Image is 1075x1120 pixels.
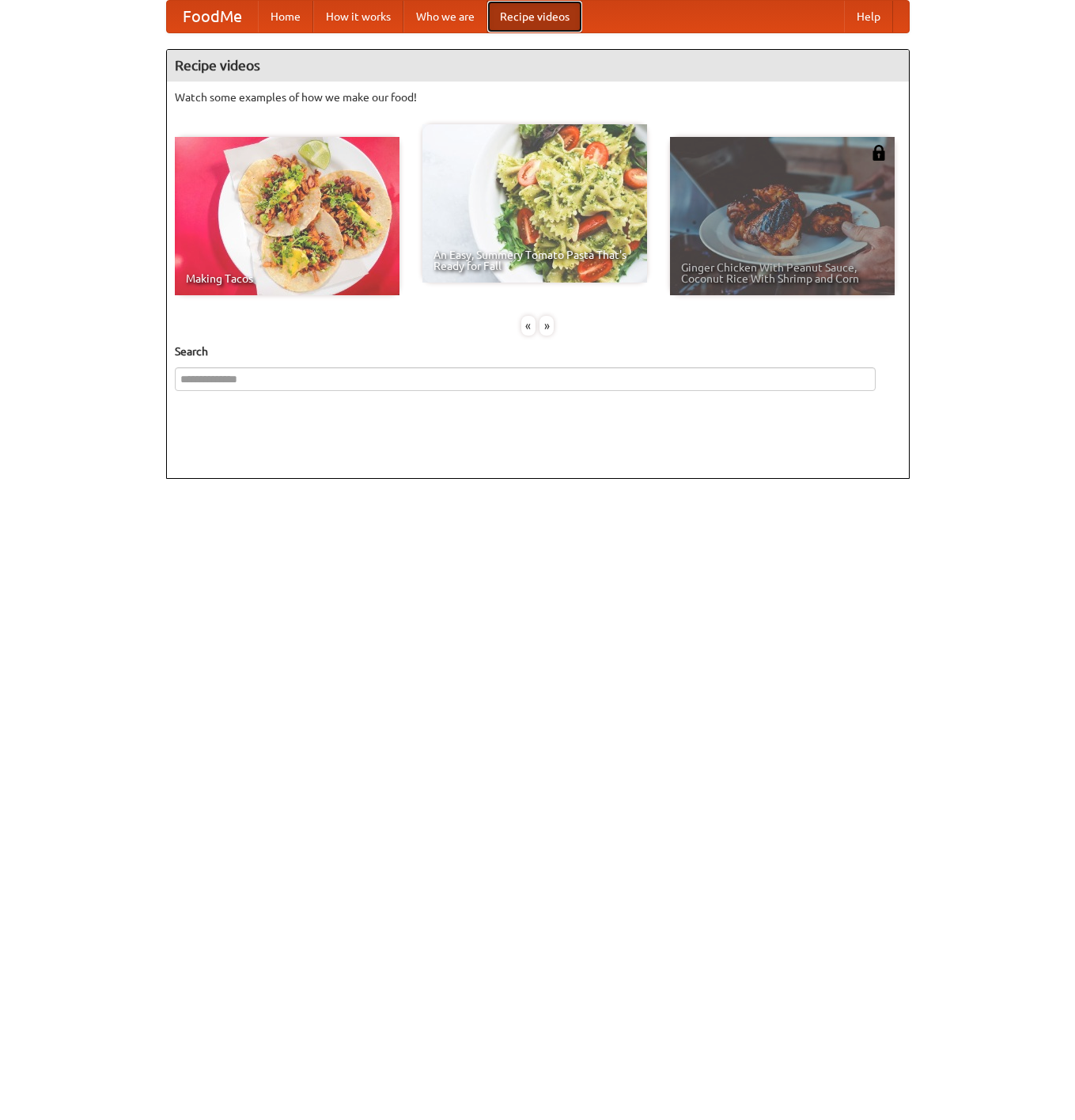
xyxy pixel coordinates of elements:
span: Making Tacos [186,273,388,284]
span: An Easy, Summery Tomato Pasta That's Ready for Fall [433,249,636,271]
h4: Recipe videos [167,50,909,82]
img: 483408.png [871,145,887,161]
a: Who we are [403,1,487,32]
a: FoodMe [167,1,258,32]
a: Help [844,1,893,32]
h5: Search [175,344,901,359]
a: Recipe videos [487,1,582,32]
a: An Easy, Summery Tomato Pasta That's Ready for Fall [422,124,647,283]
div: » [539,316,554,336]
a: Making Tacos [175,137,399,295]
div: « [521,316,536,336]
a: How it works [313,1,403,32]
a: Home [258,1,313,32]
p: Watch some examples of how we make our food! [175,89,901,105]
